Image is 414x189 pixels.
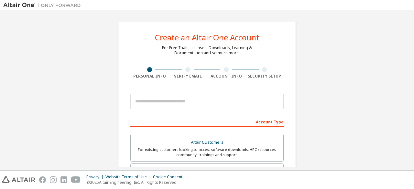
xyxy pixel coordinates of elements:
div: Cookie Consent [153,174,186,180]
p: © 2025 Altair Engineering, Inc. All Rights Reserved. [86,180,186,185]
div: Personal Info [130,74,169,79]
img: Altair One [3,2,84,8]
img: instagram.svg [50,176,57,183]
div: Account Info [207,74,245,79]
img: facebook.svg [39,176,46,183]
div: Security Setup [245,74,284,79]
img: linkedin.svg [60,176,67,183]
div: Account Type [130,116,284,127]
div: Website Terms of Use [105,174,153,180]
div: Altair Customers [135,138,279,147]
div: For Free Trials, Licenses, Downloads, Learning & Documentation and so much more. [162,45,252,56]
img: altair_logo.svg [2,176,35,183]
div: Privacy [86,174,105,180]
div: For existing customers looking to access software downloads, HPC resources, community, trainings ... [135,147,279,157]
div: Verify Email [169,74,207,79]
img: youtube.svg [71,176,81,183]
div: Create an Altair One Account [155,34,259,41]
